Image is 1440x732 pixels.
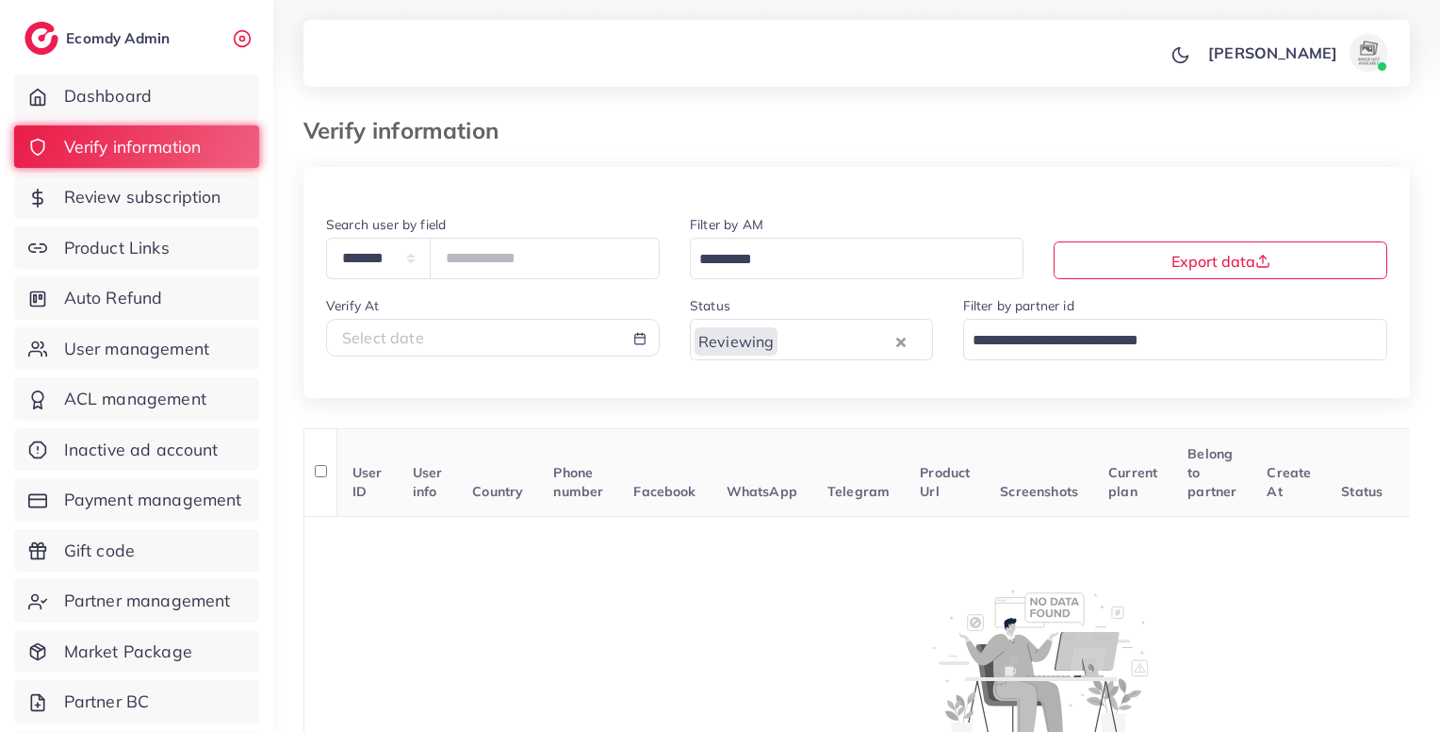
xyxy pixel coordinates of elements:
[25,22,58,55] img: logo
[963,296,1074,315] label: Filter by partner id
[64,690,150,714] span: Partner BC
[727,483,797,500] span: WhatsApp
[14,377,259,421] a: ACL management
[1108,464,1157,500] span: Current plan
[693,245,999,274] input: Search for option
[14,630,259,674] a: Market Package
[326,215,446,234] label: Search user by field
[1000,483,1078,500] span: Screenshots
[14,276,259,320] a: Auto Refund
[779,326,891,356] input: Search for option
[64,236,170,260] span: Product Links
[1341,483,1383,500] span: Status
[64,488,242,512] span: Payment management
[14,226,259,270] a: Product Links
[64,84,152,108] span: Dashboard
[64,438,219,462] span: Inactive ad account
[303,117,514,144] h3: Verify information
[64,286,163,310] span: Auto Refund
[896,330,906,352] button: Clear Selected
[963,319,1388,359] div: Search for option
[1171,252,1270,271] span: Export data
[920,464,970,500] span: Product Url
[1187,445,1236,501] span: Belong to partner
[326,296,379,315] label: Verify At
[64,135,202,159] span: Verify information
[66,29,174,47] h2: Ecomdy Admin
[553,464,603,500] span: Phone number
[64,387,206,411] span: ACL management
[64,539,135,563] span: Gift code
[690,215,763,234] label: Filter by AM
[1198,34,1395,72] a: [PERSON_NAME]avatar
[1208,42,1337,64] p: [PERSON_NAME]
[14,579,259,623] a: Partner management
[342,328,424,347] span: Select date
[472,483,523,500] span: Country
[14,175,259,219] a: Review subscription
[690,238,1023,278] div: Search for option
[695,327,777,356] span: Reviewing
[1350,34,1387,72] img: avatar
[690,296,730,315] label: Status
[64,589,231,613] span: Partner management
[1054,241,1387,279] button: Export data
[966,326,1364,356] input: Search for option
[64,185,221,209] span: Review subscription
[690,319,933,359] div: Search for option
[14,75,259,118] a: Dashboard
[14,680,259,724] a: Partner BC
[14,529,259,573] a: Gift code
[1267,464,1311,500] span: Create At
[14,428,259,472] a: Inactive ad account
[633,483,695,500] span: Facebook
[14,478,259,522] a: Payment management
[352,464,383,500] span: User ID
[64,337,209,361] span: User management
[14,125,259,169] a: Verify information
[14,327,259,371] a: User management
[25,22,174,55] a: logoEcomdy Admin
[827,483,890,500] span: Telegram
[413,464,443,500] span: User info
[64,640,192,664] span: Market Package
